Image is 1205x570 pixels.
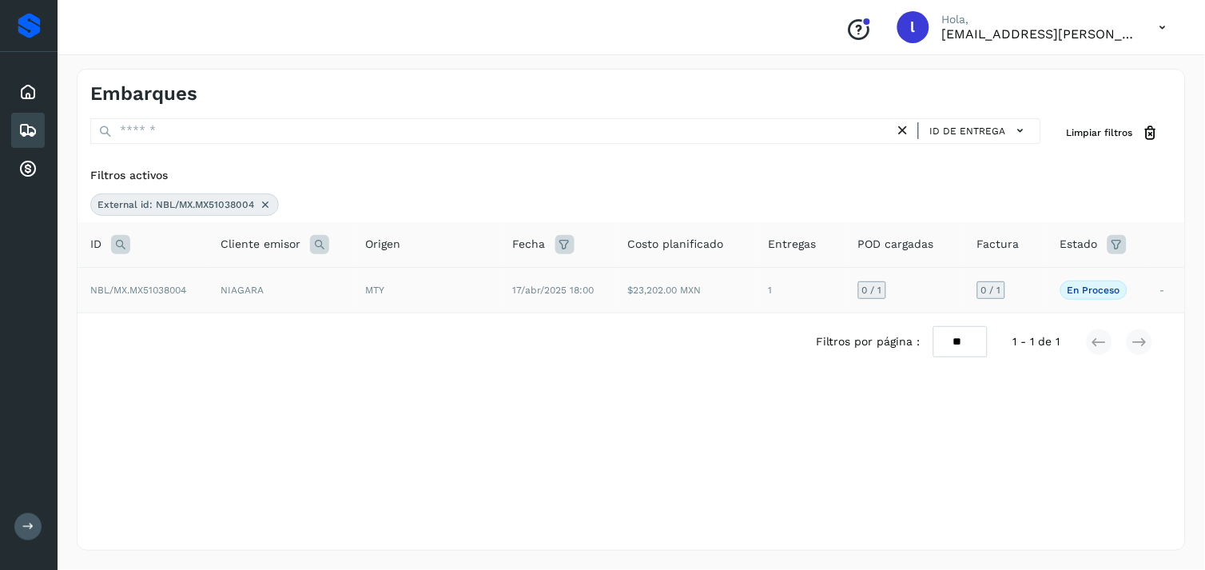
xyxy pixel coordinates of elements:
span: Filtros por página : [816,333,921,350]
button: Limpiar filtros [1054,118,1172,148]
span: MTY [365,285,384,296]
td: - [1147,267,1185,313]
td: $23,202.00 MXN [615,267,756,313]
span: 0 / 1 [981,285,1001,295]
button: ID de entrega [925,119,1034,142]
td: NIAGARA [208,267,352,313]
div: Embarques [11,113,45,148]
span: 17/abr/2025 18:00 [513,285,595,296]
span: External id: NBL/MX.MX51038004 [97,197,254,212]
span: 0 / 1 [862,285,882,295]
div: Inicio [11,74,45,110]
span: Factura [977,236,1020,253]
p: Hola, [942,13,1134,26]
h4: Embarques [90,82,197,106]
span: Estado [1060,236,1098,253]
span: ID [90,236,101,253]
span: Costo planificado [628,236,724,253]
span: NBL/MX.MX51038004 [90,285,186,296]
span: Fecha [513,236,546,253]
div: Filtros activos [90,167,1172,184]
span: ID de entrega [930,124,1006,138]
span: Origen [365,236,400,253]
td: 1 [756,267,845,313]
span: Cliente emisor [221,236,300,253]
span: POD cargadas [858,236,934,253]
p: lauraamalia.castillo@xpertal.com [942,26,1134,42]
span: Entregas [769,236,817,253]
p: En proceso [1068,285,1120,296]
span: 1 - 1 de 1 [1013,333,1060,350]
span: Limpiar filtros [1067,126,1133,140]
div: Cuentas por cobrar [11,151,45,186]
div: External id: NBL/MX.MX51038004 [90,193,279,216]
